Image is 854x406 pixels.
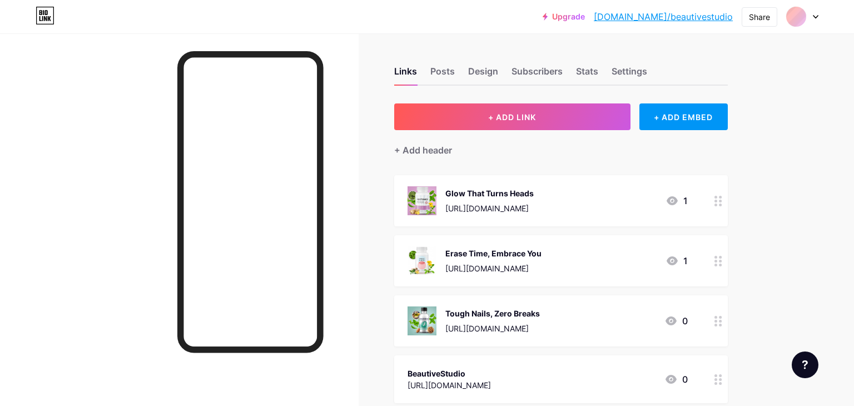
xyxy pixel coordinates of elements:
[408,306,436,335] img: Tough Nails, Zero Breaks
[394,143,452,157] div: + Add header
[445,247,542,259] div: Erase Time, Embrace You
[594,10,733,23] a: [DOMAIN_NAME]/beautivestudio
[543,12,585,21] a: Upgrade
[445,308,540,319] div: Tough Nails, Zero Breaks
[445,202,534,214] div: [URL][DOMAIN_NAME]
[664,373,688,386] div: 0
[445,263,542,274] div: [URL][DOMAIN_NAME]
[408,246,436,275] img: Erase Time, Embrace You
[445,323,540,334] div: [URL][DOMAIN_NAME]
[512,65,563,85] div: Subscribers
[639,103,728,130] div: + ADD EMBED
[408,368,491,379] div: BeautiveStudio
[488,112,536,122] span: + ADD LINK
[394,65,417,85] div: Links
[408,186,436,215] img: Glow That Turns Heads
[664,314,688,328] div: 0
[468,65,498,85] div: Design
[430,65,455,85] div: Posts
[408,379,491,391] div: [URL][DOMAIN_NAME]
[666,254,688,268] div: 1
[666,194,688,207] div: 1
[445,187,534,199] div: Glow That Turns Heads
[576,65,598,85] div: Stats
[394,103,630,130] button: + ADD LINK
[749,11,770,23] div: Share
[612,65,647,85] div: Settings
